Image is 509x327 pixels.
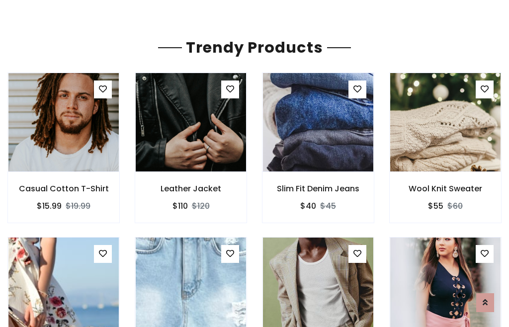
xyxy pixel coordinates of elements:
[320,200,336,212] del: $45
[192,200,210,212] del: $120
[447,200,463,212] del: $60
[37,201,62,211] h6: $15.99
[8,184,119,193] h6: Casual Cotton T-Shirt
[300,201,316,211] h6: $40
[172,201,188,211] h6: $110
[182,37,327,58] span: Trendy Products
[428,201,443,211] h6: $55
[262,184,374,193] h6: Slim Fit Denim Jeans
[390,184,501,193] h6: Wool Knit Sweater
[135,184,247,193] h6: Leather Jacket
[66,200,90,212] del: $19.99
